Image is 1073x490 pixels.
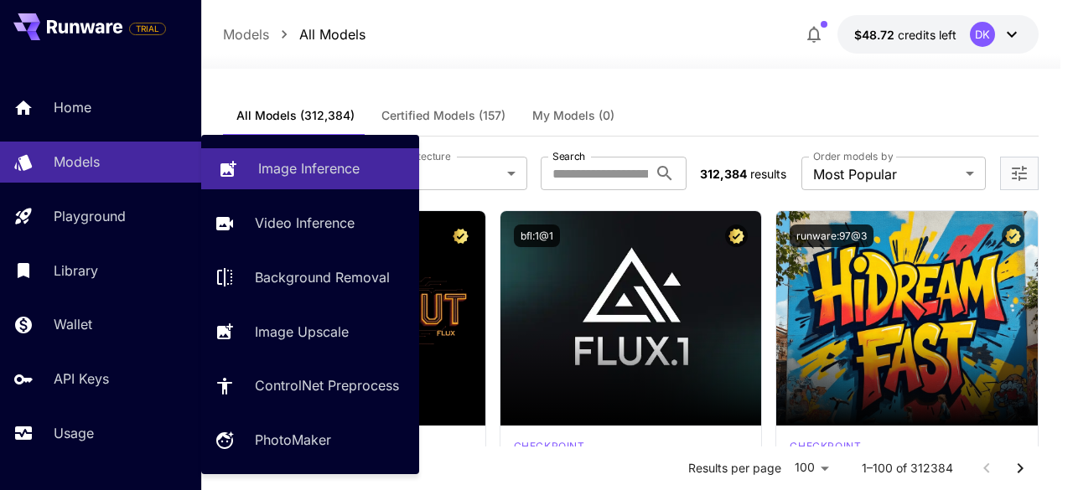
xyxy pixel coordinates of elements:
p: API Keys [54,369,109,389]
span: Most Popular [813,164,959,184]
button: Open more filters [1009,163,1029,184]
p: Video Inference [255,213,355,233]
label: Order models by [813,149,893,163]
p: Home [54,97,91,117]
span: results [750,167,786,181]
span: All [393,164,500,184]
p: Models [54,152,100,172]
p: Library [54,260,98,281]
p: Image Upscale [255,322,349,342]
p: Wallet [54,314,92,334]
button: Certified Model – Vetted for best performance and includes a commercial license. [449,224,472,247]
p: checkpoint [790,439,861,454]
span: Add your payment card to enable full platform functionality. [129,18,166,39]
p: All Models [299,24,365,44]
p: Playground [54,206,126,226]
div: DK [970,22,995,47]
button: $48.71573 [837,15,1039,54]
p: Background Removal [255,267,390,287]
a: Image Upscale [201,311,419,352]
p: Usage [54,423,94,443]
span: $48.72 [854,28,898,42]
span: My Models (0) [532,108,614,123]
p: Results per page [688,460,781,477]
button: Certified Model – Vetted for best performance and includes a commercial license. [1002,224,1024,247]
button: Go to next page [1003,451,1037,485]
div: HiDream Fast [790,439,861,454]
span: TRIAL [130,23,165,35]
a: PhotoMaker [201,420,419,461]
div: $48.71573 [854,26,956,44]
label: Search [552,149,585,163]
p: ControlNet Preprocess [255,375,399,395]
span: 312,384 [700,167,747,181]
p: Models [223,24,269,44]
span: All Models (312,384) [236,108,355,123]
div: 100 [788,456,835,480]
a: ControlNet Preprocess [201,365,419,406]
label: Architecture [393,149,450,163]
div: fluxpro [514,439,585,454]
a: Background Removal [201,257,419,298]
p: checkpoint [514,439,585,454]
button: bfl:1@1 [514,224,560,247]
button: runware:97@3 [790,224,873,247]
p: PhotoMaker [255,430,331,450]
a: Image Inference [201,148,419,189]
p: Image Inference [258,158,360,178]
button: Certified Model – Vetted for best performance and includes a commercial license. [725,224,748,247]
p: 1–100 of 312384 [862,460,953,477]
span: Certified Models (157) [381,108,505,123]
nav: breadcrumb [223,24,365,44]
span: credits left [898,28,956,42]
a: Video Inference [201,203,419,244]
